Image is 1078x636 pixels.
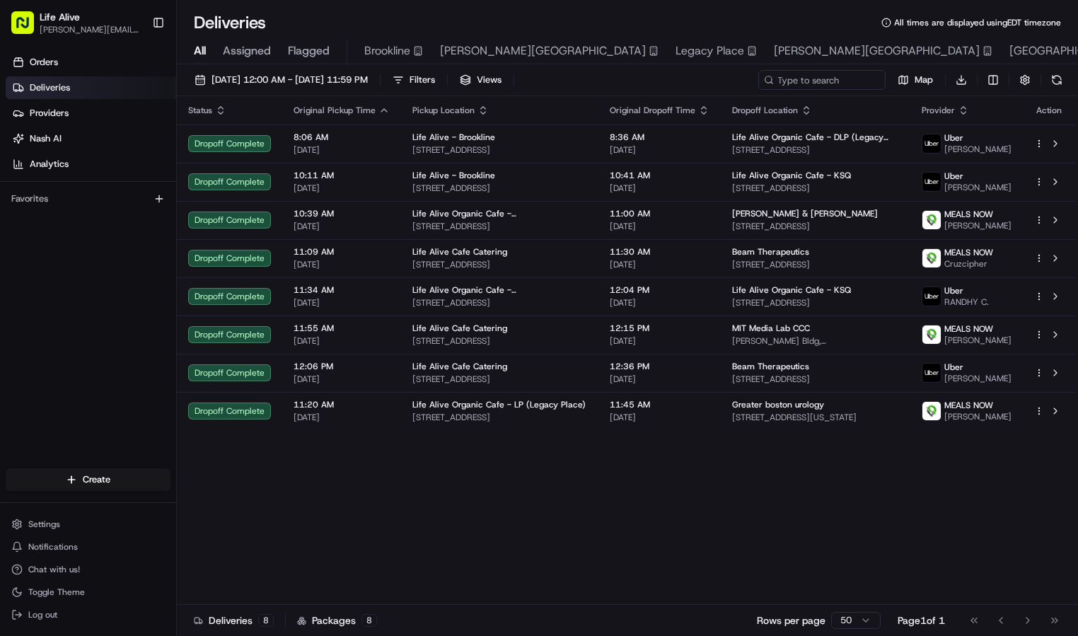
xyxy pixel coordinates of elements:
span: MEALS NOW [944,400,993,411]
button: Chat with us! [6,560,170,579]
span: [PERSON_NAME][EMAIL_ADDRESS][DOMAIN_NAME] [40,24,141,35]
div: 8 [258,614,274,627]
span: Greater boston urology [732,399,824,410]
span: RANDHY C. [944,296,989,308]
span: Pickup Location [412,105,475,116]
span: [STREET_ADDRESS] [412,374,587,385]
button: Create [6,468,170,491]
span: 12:15 PM [610,323,709,334]
div: Page 1 of 1 [898,613,945,628]
span: [PERSON_NAME][GEOGRAPHIC_DATA] [774,42,980,59]
button: Log out [6,605,170,625]
button: Views [453,70,508,90]
span: [DATE] [610,374,709,385]
span: [STREET_ADDRESS][US_STATE] [732,412,899,423]
span: 8:06 AM [294,132,390,143]
span: Life Alive Organic Cafe - LP (Legacy Place) [412,399,586,410]
a: Orders [6,51,176,74]
button: Notifications [6,537,170,557]
span: Assigned [223,42,271,59]
div: Packages [297,613,377,628]
button: [DATE] 12:00 AM - [DATE] 11:59 PM [188,70,374,90]
img: uber-new-logo.jpeg [922,364,941,382]
img: uber-new-logo.jpeg [922,173,941,191]
span: Nash AI [30,132,62,145]
span: 11:00 AM [610,208,709,219]
span: [STREET_ADDRESS] [412,221,587,232]
span: Map [915,74,933,86]
span: [DATE] [610,412,709,423]
span: 10:11 AM [294,170,390,181]
span: [DATE] [610,259,709,270]
span: Life Alive Organic Cafe - [GEOGRAPHIC_DATA] [412,208,587,219]
span: [STREET_ADDRESS] [732,221,899,232]
span: Legacy Place [676,42,744,59]
span: 11:55 AM [294,323,390,334]
span: Beam Therapeutics [732,361,809,372]
span: [PERSON_NAME] & [PERSON_NAME] [732,208,878,219]
div: Deliveries [194,613,274,628]
span: [STREET_ADDRESS] [412,412,587,423]
button: Refresh [1047,70,1067,90]
span: MEALS NOW [944,247,993,258]
span: 12:04 PM [610,284,709,296]
input: Type to search [758,70,886,90]
span: [PERSON_NAME] Bldg, [STREET_ADDRESS] [732,335,899,347]
span: MEALS NOW [944,209,993,220]
div: 8 [361,614,377,627]
div: Action [1034,105,1064,116]
span: [DATE] [610,183,709,194]
span: Brookline [364,42,410,59]
div: Favorites [6,187,170,210]
span: 11:34 AM [294,284,390,296]
span: [PERSON_NAME] [944,411,1012,422]
span: Settings [28,519,60,530]
span: Providers [30,107,69,120]
span: [DATE] [294,259,390,270]
span: Toggle Theme [28,586,85,598]
span: Chat with us! [28,564,80,575]
span: [PERSON_NAME] [944,220,1012,231]
button: Settings [6,514,170,534]
span: [STREET_ADDRESS] [412,183,587,194]
img: melas_now_logo.png [922,211,941,229]
img: uber-new-logo.jpeg [922,287,941,306]
span: 11:20 AM [294,399,390,410]
span: Uber [944,132,963,144]
span: Orders [30,56,58,69]
span: [DATE] 12:00 AM - [DATE] 11:59 PM [211,74,368,86]
span: 11:45 AM [610,399,709,410]
span: 12:36 PM [610,361,709,372]
a: Nash AI [6,127,176,150]
span: [PERSON_NAME] [944,182,1012,193]
span: Original Dropoff Time [610,105,695,116]
button: Filters [386,70,441,90]
span: [STREET_ADDRESS] [732,144,899,156]
a: Providers [6,102,176,125]
span: 8:36 AM [610,132,709,143]
span: [DATE] [610,144,709,156]
span: Uber [944,170,963,182]
span: [DATE] [294,183,390,194]
span: Life Alive - Brookline [412,132,495,143]
span: [STREET_ADDRESS] [732,297,899,308]
span: Views [477,74,502,86]
span: Filters [410,74,435,86]
span: Life Alive Cafe Catering [412,361,507,372]
span: [DATE] [294,412,390,423]
span: Deliveries [30,81,70,94]
span: [STREET_ADDRESS] [412,297,587,308]
span: [DATE] [610,335,709,347]
span: Life Alive [40,10,80,24]
span: All [194,42,206,59]
img: uber-new-logo.jpeg [922,134,941,153]
span: Original Pickup Time [294,105,376,116]
span: Cruzcipher [944,258,993,270]
button: Map [891,70,939,90]
span: [DATE] [294,374,390,385]
span: Life Alive Organic Cafe - DLP (Legacy Place) [732,132,899,143]
span: [PERSON_NAME][GEOGRAPHIC_DATA] [440,42,646,59]
span: [STREET_ADDRESS] [732,183,899,194]
span: [STREET_ADDRESS] [732,374,899,385]
span: [STREET_ADDRESS] [732,259,899,270]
